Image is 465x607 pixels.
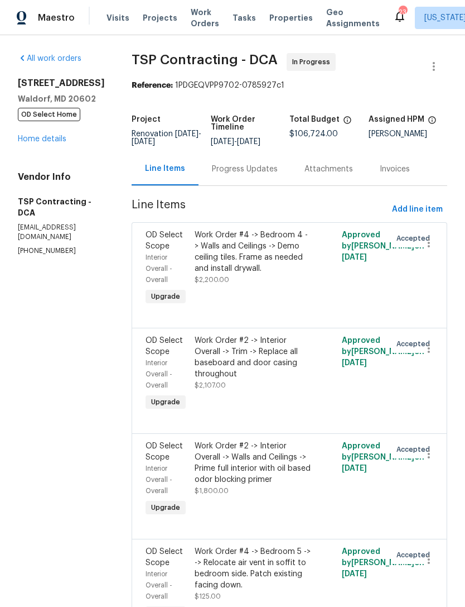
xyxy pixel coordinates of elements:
[269,12,313,23] span: Properties
[146,231,183,250] span: OD Select Scope
[342,337,424,367] span: Approved by [PERSON_NAME] on
[147,502,185,513] span: Upgrade
[195,276,229,283] span: $2,200.00
[132,116,161,123] h5: Project
[18,78,105,89] h2: [STREET_ADDRESS]
[342,465,367,472] span: [DATE]
[195,593,221,600] span: $125.00
[342,231,424,261] span: Approved by [PERSON_NAME] on
[399,7,406,18] div: 23
[147,291,185,302] span: Upgrade
[342,548,424,578] span: Approved by [PERSON_NAME] on
[211,116,290,131] h5: Work Order Timeline
[132,130,201,146] span: Renovation
[146,548,183,567] span: OD Select Scope
[195,335,311,380] div: Work Order #2 -> Interior Overall -> Trim -> Replace all baseboard and door casing throughout
[195,487,229,494] span: $1,800.00
[175,130,198,138] span: [DATE]
[146,465,172,494] span: Interior Overall - Overall
[132,82,173,89] b: Reference:
[38,12,75,23] span: Maestro
[195,546,311,591] div: Work Order #4 -> Bedroom 5 -> -> Relocate air vent in soffit to bedroom side. Patch existing faci...
[18,246,105,256] p: [PHONE_NUMBER]
[211,138,260,146] span: -
[289,130,338,138] span: $106,724.00
[342,359,367,367] span: [DATE]
[18,93,105,104] h5: Waldorf, MD 20602
[343,116,352,130] span: The total cost of line items that have been proposed by Opendoor. This sum includes line items th...
[342,442,424,472] span: Approved by [PERSON_NAME] on
[146,254,172,283] span: Interior Overall - Overall
[396,338,434,350] span: Accepted
[304,164,353,175] div: Attachments
[232,14,256,22] span: Tasks
[342,570,367,578] span: [DATE]
[396,233,434,244] span: Accepted
[106,12,129,23] span: Visits
[392,203,443,217] span: Add line item
[195,441,311,485] div: Work Order #2 -> Interior Overall -> Walls and Ceilings -> Prime full interior with oil based odo...
[369,116,424,123] h5: Assigned HPM
[326,7,380,29] span: Geo Assignments
[132,130,201,146] span: -
[289,116,340,123] h5: Total Budget
[212,164,278,175] div: Progress Updates
[396,444,434,455] span: Accepted
[396,549,434,561] span: Accepted
[369,130,448,138] div: [PERSON_NAME]
[237,138,260,146] span: [DATE]
[18,55,81,63] a: All work orders
[18,135,66,143] a: Home details
[132,138,155,146] span: [DATE]
[132,53,278,66] span: TSP Contracting - DCA
[146,571,172,600] span: Interior Overall - Overall
[145,163,185,174] div: Line Items
[292,56,335,68] span: In Progress
[380,164,410,175] div: Invoices
[195,382,226,389] span: $2,107.00
[195,230,311,274] div: Work Order #4 -> Bedroom 4 -> Walls and Ceilings -> Demo ceiling tiles. Frame as needed and insta...
[191,7,219,29] span: Work Orders
[18,223,105,242] p: [EMAIL_ADDRESS][DOMAIN_NAME]
[211,138,234,146] span: [DATE]
[387,199,447,220] button: Add line item
[18,171,105,183] h4: Vendor Info
[132,80,447,91] div: 1PDGEQVPP9702-0785927c1
[146,442,183,461] span: OD Select Scope
[428,116,437,130] span: The hpm assigned to this work order.
[342,254,367,261] span: [DATE]
[132,199,387,220] span: Line Items
[146,337,183,356] span: OD Select Scope
[18,108,80,121] span: OD Select Home
[146,360,172,389] span: Interior Overall - Overall
[147,396,185,408] span: Upgrade
[18,196,105,218] h5: TSP Contracting - DCA
[143,12,177,23] span: Projects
